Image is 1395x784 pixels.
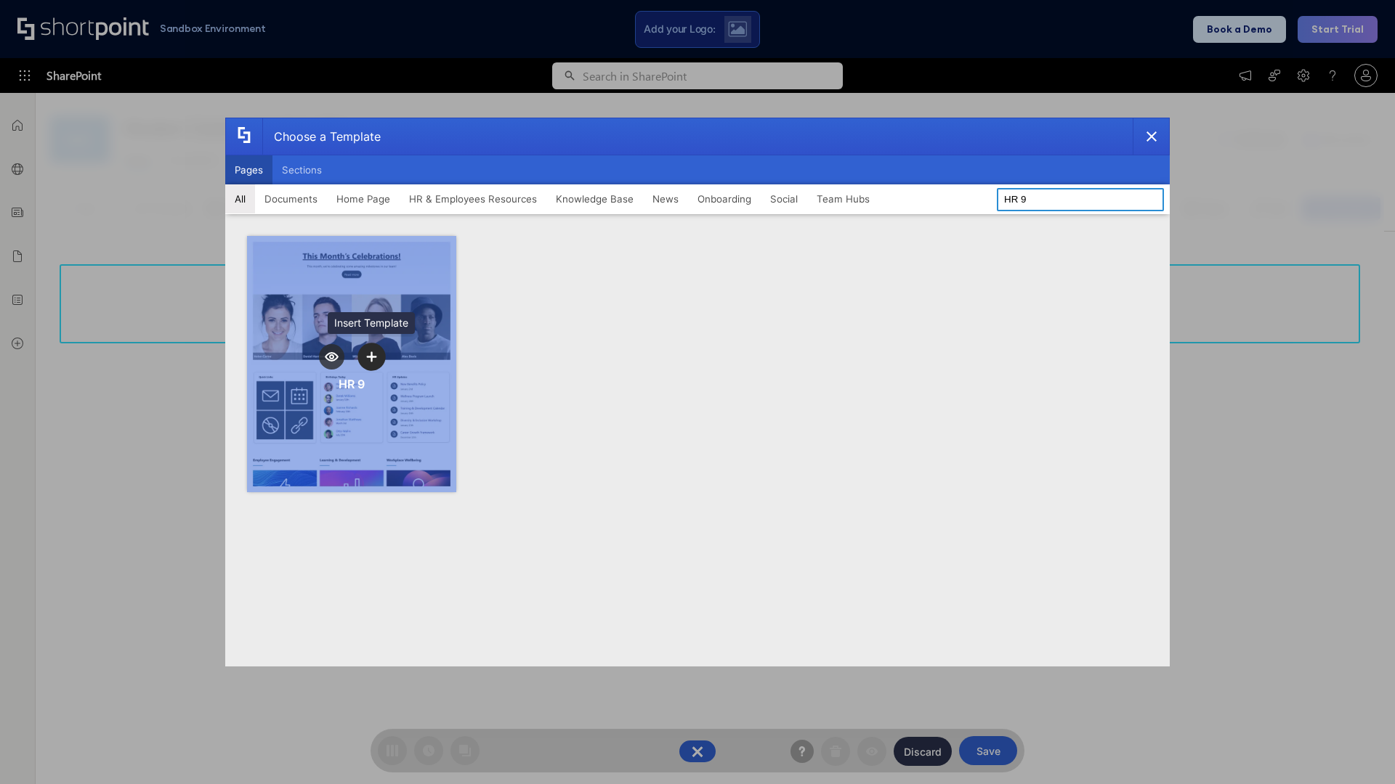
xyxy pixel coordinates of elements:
[339,377,365,391] div: HR 9
[1322,714,1395,784] iframe: Chat Widget
[225,155,272,184] button: Pages
[643,184,688,213] button: News
[255,184,327,213] button: Documents
[997,188,1164,211] input: Search
[225,118,1170,666] div: template selector
[327,184,400,213] button: Home Page
[400,184,546,213] button: HR & Employees Resources
[807,184,879,213] button: Team Hubs
[272,155,331,184] button: Sections
[546,184,643,213] button: Knowledge Base
[225,184,255,213] button: All
[688,184,761,213] button: Onboarding
[761,184,807,213] button: Social
[262,118,381,155] div: Choose a Template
